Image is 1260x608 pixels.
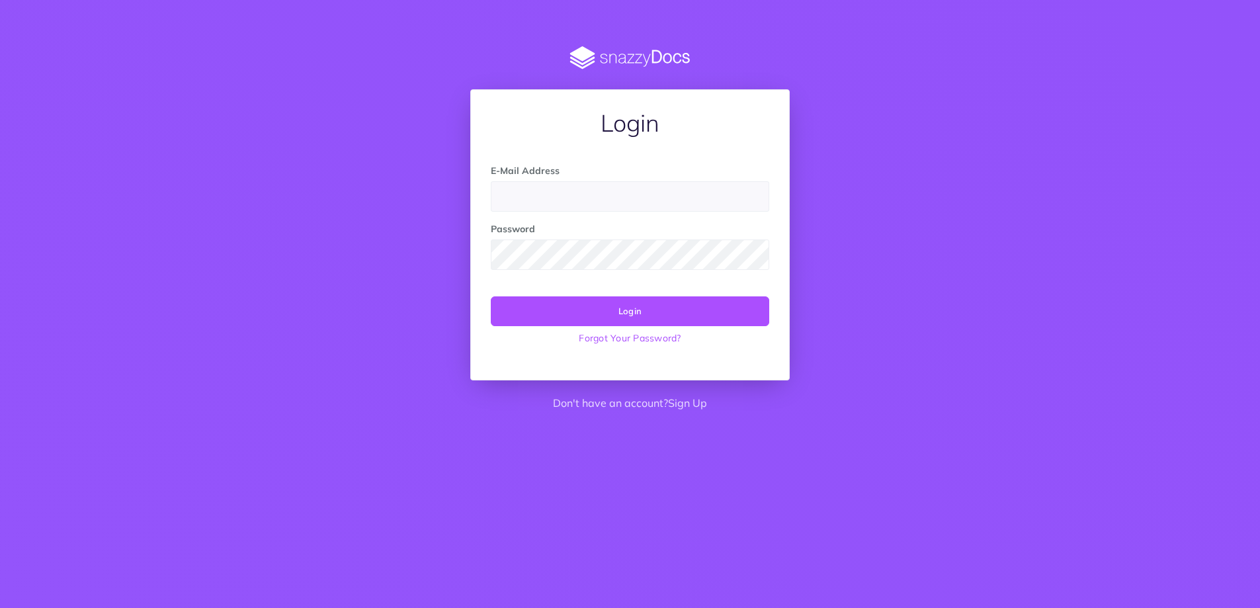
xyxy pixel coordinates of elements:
p: Don't have an account? [470,395,790,412]
h1: Login [491,110,769,136]
a: Forgot Your Password? [491,326,769,350]
img: SnazzyDocs Logo [470,46,790,69]
label: E-Mail Address [491,163,560,178]
a: Sign Up [668,396,707,410]
button: Login [491,296,769,326]
label: Password [491,222,535,236]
